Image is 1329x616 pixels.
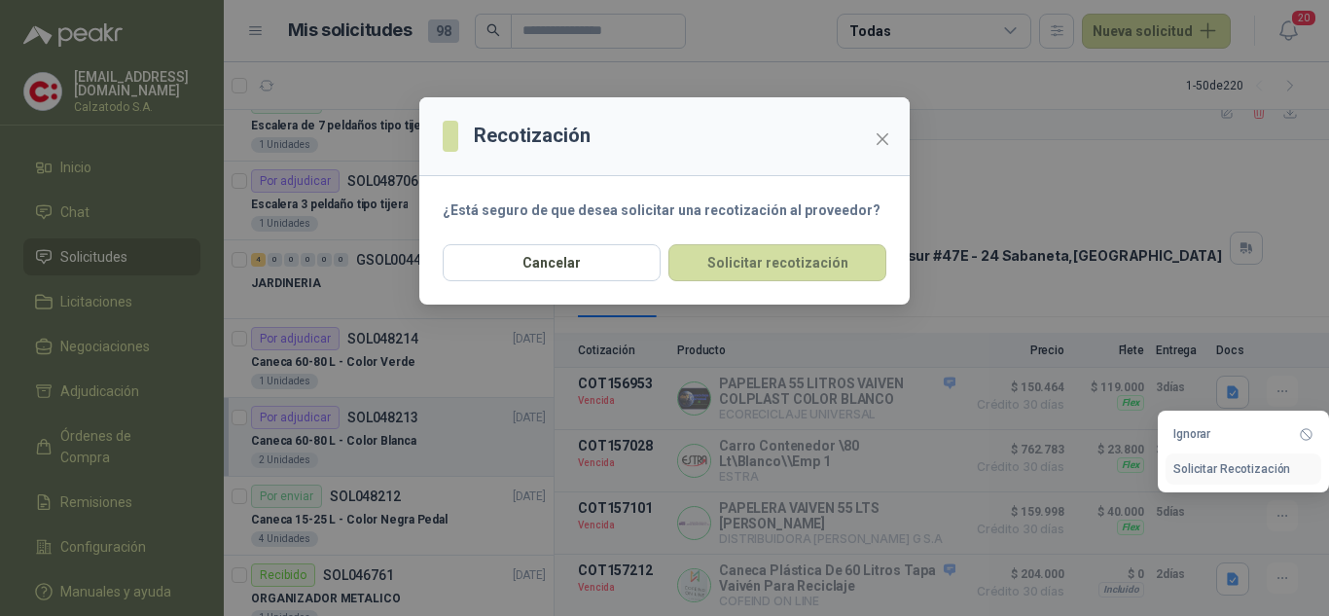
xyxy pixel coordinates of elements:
[443,202,880,218] strong: ¿Está seguro de que desea solicitar una recotización al proveedor?
[668,244,886,281] button: Solicitar recotización
[474,121,591,151] h3: Recotización
[443,244,661,281] button: Cancelar
[875,131,890,147] span: close
[867,124,898,155] button: Close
